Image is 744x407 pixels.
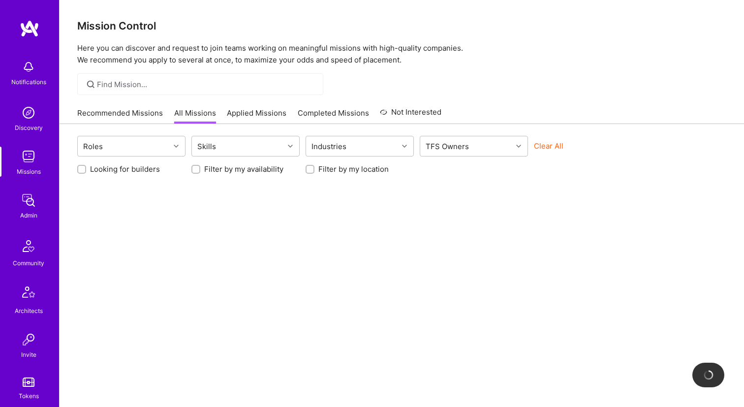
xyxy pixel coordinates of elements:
[227,108,286,124] a: Applied Missions
[423,139,471,154] div: TFS Owners
[90,164,160,174] label: Looking for builders
[534,141,563,151] button: Clear All
[702,368,715,381] img: loading
[15,123,43,133] div: Discovery
[77,20,726,32] h3: Mission Control
[19,190,38,210] img: admin teamwork
[174,108,216,124] a: All Missions
[195,139,218,154] div: Skills
[17,234,40,258] img: Community
[380,106,441,124] a: Not Interested
[516,144,521,149] i: icon Chevron
[77,108,163,124] a: Recommended Missions
[174,144,179,149] i: icon Chevron
[19,391,39,401] div: Tokens
[19,57,38,77] img: bell
[204,164,283,174] label: Filter by my availability
[85,79,96,90] i: icon SearchGrey
[17,166,41,177] div: Missions
[298,108,369,124] a: Completed Missions
[20,20,39,37] img: logo
[288,144,293,149] i: icon Chevron
[19,330,38,349] img: Invite
[13,258,44,268] div: Community
[77,42,726,66] p: Here you can discover and request to join teams working on meaningful missions with high-quality ...
[81,139,105,154] div: Roles
[402,144,407,149] i: icon Chevron
[309,139,349,154] div: Industries
[318,164,389,174] label: Filter by my location
[17,282,40,306] img: Architects
[20,210,37,220] div: Admin
[11,77,46,87] div: Notifications
[97,79,316,90] input: Find Mission...
[19,147,38,166] img: teamwork
[15,306,43,316] div: Architects
[19,103,38,123] img: discovery
[21,349,36,360] div: Invite
[23,377,34,387] img: tokens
